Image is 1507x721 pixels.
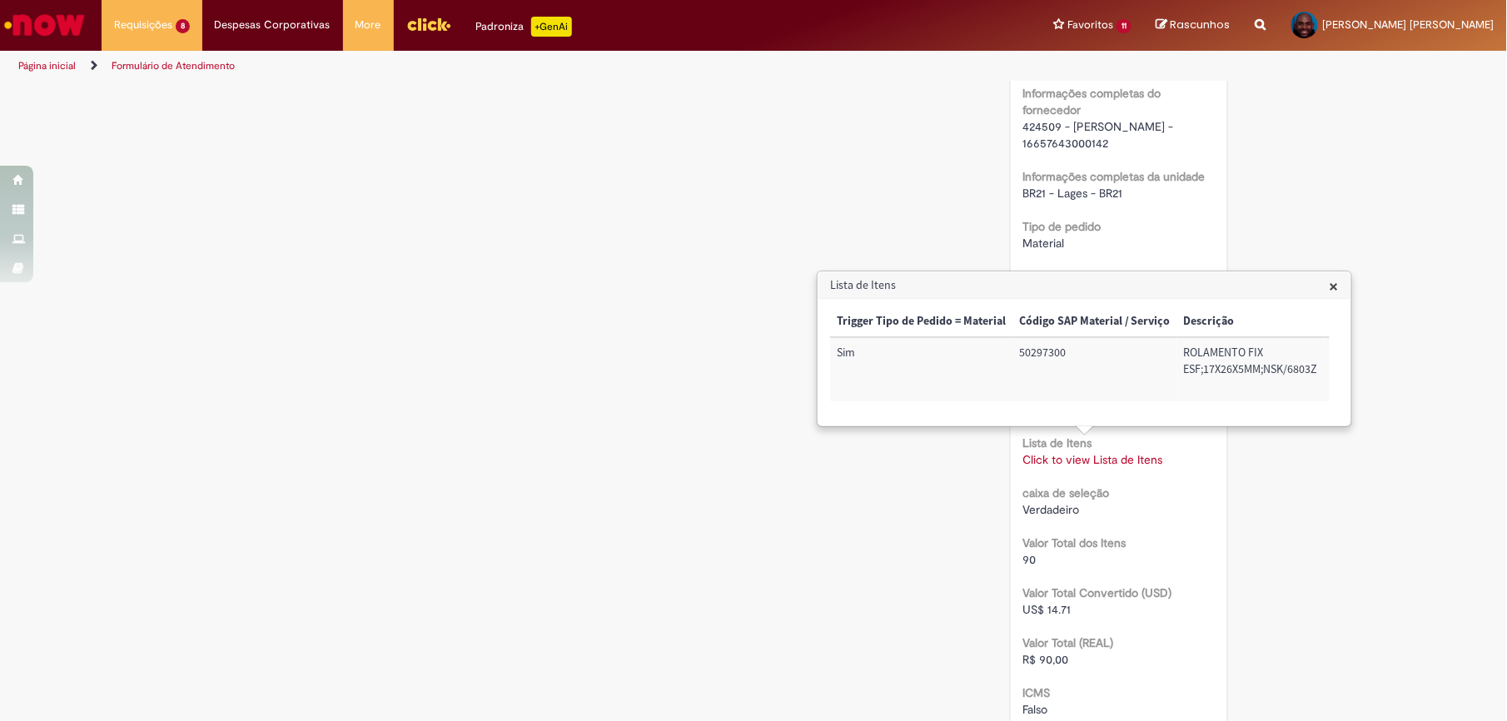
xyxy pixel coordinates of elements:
span: 8 [176,19,190,33]
a: Click to view Lista de Itens [1023,452,1163,467]
span: 90 [1023,552,1037,567]
span: Rascunhos [1171,17,1231,32]
a: Rascunhos [1156,17,1231,33]
a: Formulário de Atendimento [112,59,235,72]
img: click_logo_yellow_360x200.png [406,12,451,37]
h3: Lista de Itens [818,272,1350,299]
th: Trigger Tipo de Pedido = Material [830,306,1012,337]
span: Despesas Corporativas [215,17,331,33]
b: Tipo de pedido [1023,219,1102,234]
td: Código SAP Material / Serviço: 50297300 [1012,337,1177,401]
button: Close [1330,277,1339,295]
th: Quantidade [1325,306,1398,337]
b: Informações completas da unidade [1023,169,1206,184]
img: ServiceNow [2,8,87,42]
span: R$ 90,00 [1023,652,1069,667]
b: Valor Total Convertido (USD) [1023,585,1172,600]
span: 424509 - [PERSON_NAME] - 16657643000142 [1023,119,1177,151]
th: Descrição [1177,306,1325,337]
p: +GenAi [531,17,572,37]
b: Tipo de Frete [1023,269,1093,284]
b: caixa de seleção [1023,485,1110,500]
ul: Trilhas de página [12,51,992,82]
th: Código SAP Material / Serviço [1012,306,1177,337]
div: Lista de Itens [817,271,1352,427]
b: ICMS [1023,685,1051,700]
span: × [1330,275,1339,297]
b: Valor Total dos Itens [1023,535,1127,550]
span: Requisições [114,17,172,33]
span: Material [1023,236,1065,251]
b: Valor Total (REAL) [1023,635,1114,650]
td: Trigger Tipo de Pedido = Material: Sim [830,337,1012,401]
td: Descrição: ROLAMENTO FIX ESF;17X26X5MM;NSK/6803Z [1177,337,1325,401]
span: Favoritos [1067,17,1113,33]
span: Verdadeiro [1023,502,1080,517]
span: More [356,17,381,33]
span: US$ 14.71 [1023,602,1072,617]
span: [PERSON_NAME] [PERSON_NAME] [1323,17,1495,32]
td: Quantidade: 6 [1325,337,1398,401]
b: Informações completas do fornecedor [1023,86,1161,117]
a: Página inicial [18,59,76,72]
b: Lista de Itens [1023,435,1092,450]
span: Falso [1023,702,1048,717]
span: 11 [1117,19,1131,33]
span: BR21 - Lages - BR21 [1023,186,1123,201]
div: Padroniza [476,17,572,37]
